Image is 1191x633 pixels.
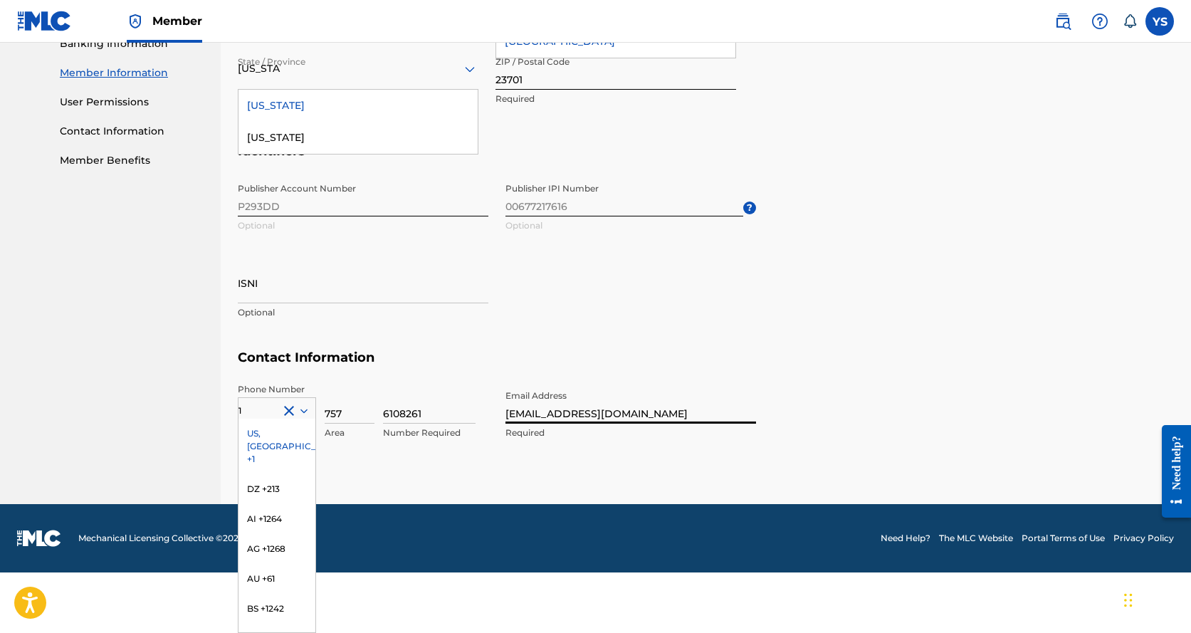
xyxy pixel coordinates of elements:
a: Public Search [1049,7,1077,36]
div: Notifications [1123,14,1137,28]
img: logo [17,530,61,547]
div: AG +1268 [238,534,315,564]
img: MLC Logo [17,11,72,31]
div: Drag [1124,579,1133,622]
span: ? [743,202,756,214]
iframe: Resource Center [1151,414,1191,529]
h5: Contact Information [238,350,1174,383]
img: search [1054,13,1071,30]
p: Required [495,93,736,105]
p: Optional [238,306,488,319]
div: Help [1086,7,1114,36]
a: The MLC Website [939,532,1013,545]
span: Member [152,13,202,29]
a: Need Help? [881,532,930,545]
div: BS +1242 [238,594,315,624]
div: [US_STATE] [238,122,478,154]
a: Portal Terms of Use [1022,532,1105,545]
p: Required [505,427,756,439]
div: AI +1264 [238,504,315,534]
a: User Permissions [60,95,204,110]
div: DZ +213 [238,474,315,504]
label: State / Province [238,47,305,68]
iframe: Chat Widget [1120,565,1191,633]
p: Number Required [383,427,476,439]
a: Member Benefits [60,153,204,168]
div: User Menu [1145,7,1174,36]
img: help [1091,13,1108,30]
img: Top Rightsholder [127,13,144,30]
a: Banking Information [60,36,204,51]
a: Privacy Policy [1113,532,1174,545]
div: [US_STATE] [238,90,478,122]
span: Mechanical Licensing Collective © 2025 [78,532,243,545]
a: Contact Information [60,124,204,139]
h5: Identifiers [238,143,1174,177]
p: Area [325,427,374,439]
a: Member Information [60,66,204,80]
div: AU +61 [238,564,315,594]
div: US, [GEOGRAPHIC_DATA] +1 [238,419,315,474]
